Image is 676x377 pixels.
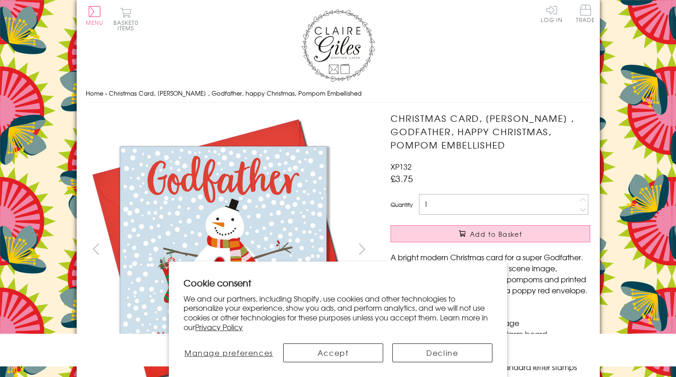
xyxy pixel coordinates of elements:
nav: breadcrumbs [86,84,591,103]
span: Trade [576,5,595,23]
button: next [352,239,372,259]
span: Add to Basket [470,229,522,239]
h2: Cookie consent [184,276,492,289]
button: Accept [283,343,383,362]
span: › [105,89,107,97]
span: £3.75 [391,172,413,185]
a: Trade [576,5,595,24]
label: Quantity [391,200,413,209]
h1: Christmas Card, [PERSON_NAME] , Godfather, happy Christmas, Pompom Embellished [391,112,590,151]
img: Claire Giles Greetings Cards [302,9,375,82]
span: XP132 [391,161,412,172]
p: We and our partners, including Shopify, use cookies and other technologies to personalize your ex... [184,294,492,332]
button: Menu [86,6,104,25]
button: Add to Basket [391,225,590,242]
a: Privacy Policy [195,321,243,332]
a: Log In [541,5,563,23]
span: Manage preferences [184,347,273,358]
button: Basket0 items [113,7,139,31]
p: A bright modern Christmas card for a super Godfather. With a lovely snowman and snow scene image,... [391,251,590,296]
span: Menu [86,18,104,27]
span: Christmas Card, [PERSON_NAME] , Godfather, happy Christmas, Pompom Embellished [109,89,362,97]
button: Manage preferences [184,343,274,362]
button: prev [86,239,106,259]
span: 0 items [117,18,139,32]
a: Home [86,89,103,97]
button: Decline [392,343,492,362]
